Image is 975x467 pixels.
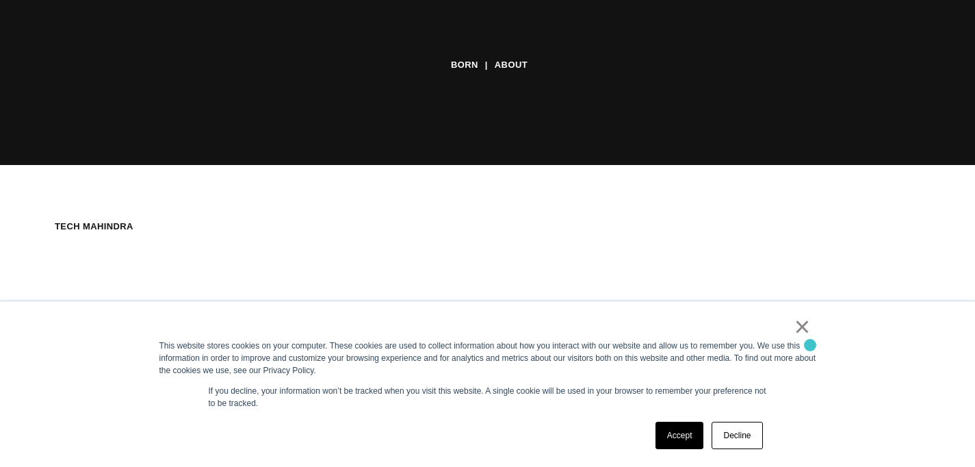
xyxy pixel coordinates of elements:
p: If you decline, your information won’t be tracked when you visit this website. A single cookie wi... [209,385,767,409]
div: Tech Mahindra [55,220,133,233]
a: × [794,320,811,333]
div: This website stores cookies on your computer. These cookies are used to collect information about... [159,340,816,377]
a: Accept [655,422,704,449]
a: BORN [451,55,478,75]
a: About [495,55,528,75]
a: Decline [712,422,762,449]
